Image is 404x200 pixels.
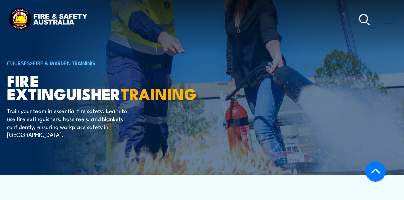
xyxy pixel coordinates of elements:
h1: Fire Extinguisher [7,73,175,100]
p: Train your team in essential fire safety. Learn to use fire extinguishers, hose reels, and blanke... [7,106,131,139]
h6: > [7,59,175,67]
strong: TRAINING [121,82,197,105]
a: COURSES [7,59,30,67]
a: Fire & Warden Training [33,59,95,67]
